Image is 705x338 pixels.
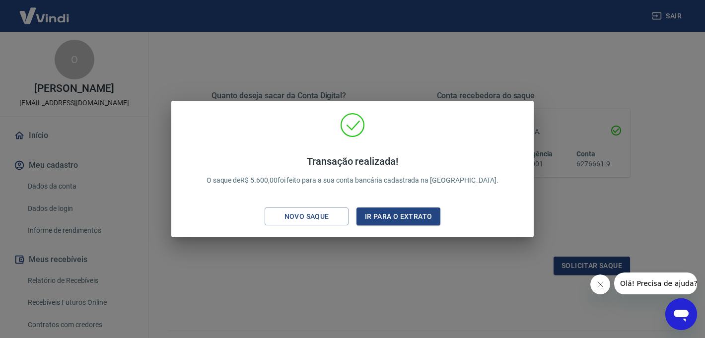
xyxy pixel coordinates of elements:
iframe: Botão para abrir a janela de mensagens [665,298,697,330]
span: Olá! Precisa de ajuda? [6,7,83,15]
button: Novo saque [265,207,349,226]
button: Ir para o extrato [356,207,440,226]
iframe: Fechar mensagem [590,274,610,294]
div: Novo saque [273,210,341,223]
iframe: Mensagem da empresa [614,272,697,294]
h4: Transação realizada! [207,155,499,167]
p: O saque de R$ 5.600,00 foi feito para a sua conta bancária cadastrada na [GEOGRAPHIC_DATA]. [207,155,499,186]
